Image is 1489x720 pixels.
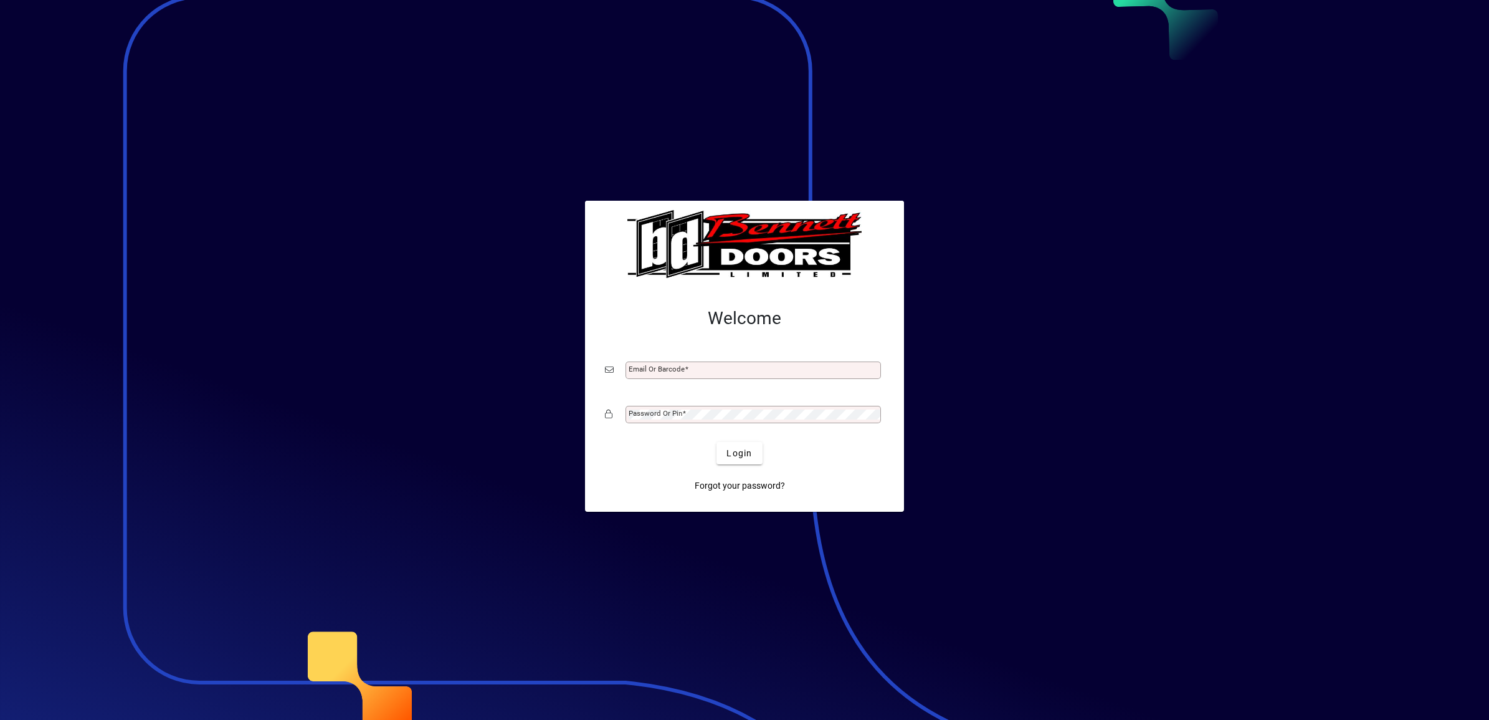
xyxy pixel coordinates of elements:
a: Forgot your password? [690,474,790,497]
span: Login [726,447,752,460]
h2: Welcome [605,308,884,329]
button: Login [716,442,762,464]
mat-label: Password or Pin [629,409,682,418]
mat-label: Email or Barcode [629,365,685,373]
span: Forgot your password? [695,479,785,492]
